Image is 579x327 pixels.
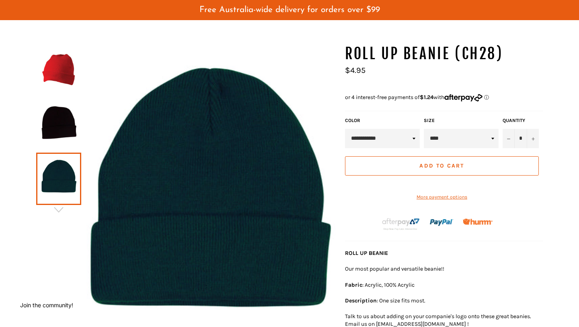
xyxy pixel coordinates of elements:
[345,44,543,64] h1: Roll up Beanie (CH28)
[345,297,377,304] strong: Description
[527,129,539,148] button: Increase item quantity by one
[424,117,499,124] label: Size
[381,217,421,231] img: Afterpay-Logo-on-dark-bg_large.png
[345,66,365,75] span: $4.95
[463,219,493,225] img: Humm_core_logo_RGB-01_300x60px_small_195d8312-4386-4de7-b182-0ef9b6303a37.png
[345,250,388,257] strong: ROLL UP BEANIE
[345,117,420,124] label: Color
[345,194,539,201] a: More payment options
[430,211,454,234] img: paypal.png
[199,6,380,14] span: Free Australia-wide delivery for orders over $99
[503,117,539,124] label: Quantity
[20,302,73,308] button: Join the community!
[345,156,539,176] button: Add to Cart
[419,162,464,169] span: Add to Cart
[40,49,77,93] img: Roll up Beanie - Workin Gear
[40,103,77,147] img: Roll up Beanie - Workin Gear
[503,129,515,148] button: Reduce item quantity by one
[345,281,543,289] p: : Acrylic, 100% Acrylic
[345,265,543,273] p: Our most popular and versatile beanie!!
[345,281,362,288] strong: Fabric
[345,297,543,304] p: : One size fits most.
